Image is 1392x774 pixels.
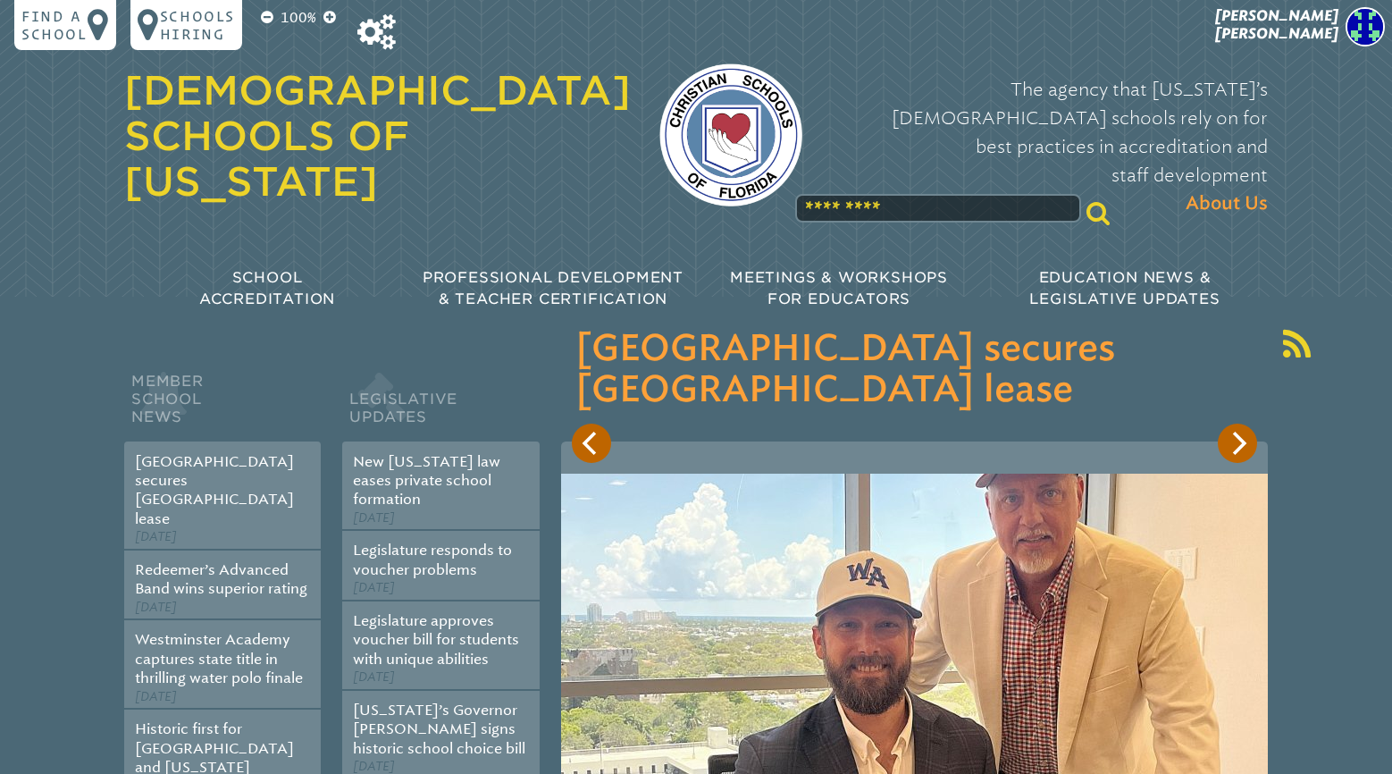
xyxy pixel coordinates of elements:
a: [US_STATE]’s Governor [PERSON_NAME] signs historic school choice bill [353,702,525,757]
span: School Accreditation [199,269,335,307]
a: New [US_STATE] law eases private school formation [353,453,500,509]
button: Previous [572,424,611,463]
p: Schools Hiring [160,7,235,43]
a: Westminster Academy captures state title in thrilling water polo finale [135,631,303,686]
span: [PERSON_NAME] [PERSON_NAME] [1215,7,1338,42]
h2: Member School News [124,368,321,442]
span: Education News & Legislative Updates [1029,269,1220,307]
span: [DATE] [353,669,395,685]
span: [DATE] [135,529,177,544]
a: Legislature responds to voucher problems [353,542,512,577]
a: [GEOGRAPHIC_DATA] secures [GEOGRAPHIC_DATA] lease [135,453,294,527]
img: csf-logo-web-colors.png [659,63,802,206]
p: Find a school [21,7,88,43]
a: Legislature approves voucher bill for students with unique abilities [353,612,519,668]
h2: Legislative Updates [342,368,539,442]
button: Next [1218,424,1257,463]
span: [DATE] [353,759,395,774]
span: [DATE] [135,600,177,615]
span: Professional Development & Teacher Certification [423,269,683,307]
h3: [GEOGRAPHIC_DATA] secures [GEOGRAPHIC_DATA] lease [575,329,1254,411]
span: [DATE] [353,510,395,526]
p: The agency that [US_STATE]’s [DEMOGRAPHIC_DATA] schools rely on for best practices in accreditati... [831,75,1268,218]
img: 76ffd2a4fbb71011d9448bd30a0b3acf [1346,7,1385,46]
span: [DATE] [353,580,395,595]
span: [DATE] [135,689,177,704]
p: 100% [277,7,320,29]
span: About Us [1186,189,1268,218]
span: Meetings & Workshops for Educators [730,269,948,307]
a: [DEMOGRAPHIC_DATA] Schools of [US_STATE] [124,67,631,205]
a: Redeemer’s Advanced Band wins superior rating [135,561,307,597]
